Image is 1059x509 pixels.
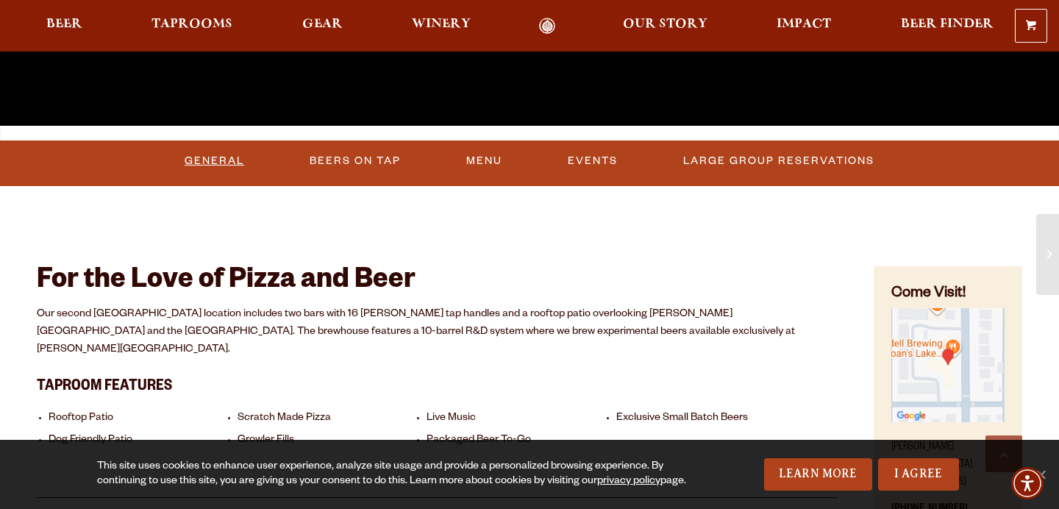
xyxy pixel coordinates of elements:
[891,284,1005,305] h4: Come Visit!
[151,18,232,30] span: Taprooms
[985,435,1022,472] a: Scroll to top
[613,18,717,35] a: Our Story
[293,18,352,35] a: Gear
[616,412,798,426] li: Exclusive Small Batch Beers
[891,308,1005,421] img: Small thumbnail of location on map
[764,458,872,491] a: Learn More
[179,144,250,178] a: General
[37,18,92,35] a: Beer
[878,458,959,491] a: I Agree
[302,18,343,30] span: Gear
[520,18,575,35] a: Odell Home
[238,412,419,426] li: Scratch Made Pizza
[427,412,608,426] li: Live Music
[402,18,480,35] a: Winery
[49,412,230,426] li: Rooftop Patio
[1011,467,1044,499] div: Accessibility Menu
[142,18,242,35] a: Taprooms
[677,144,880,178] a: Large Group Reservations
[891,430,1005,492] p: [PERSON_NAME][GEOGRAPHIC_DATA] [STREET_ADDRESS]
[891,18,1003,35] a: Beer Finder
[562,144,624,178] a: Events
[460,144,508,178] a: Menu
[427,434,608,448] li: Packaged Beer To-Go
[767,18,841,35] a: Impact
[37,266,837,299] h2: For the Love of Pizza and Beer
[238,434,419,448] li: Growler Fills
[901,18,994,30] span: Beer Finder
[412,18,471,30] span: Winery
[597,476,660,488] a: privacy policy
[49,434,230,448] li: Dog Friendly Patio
[37,306,837,359] p: Our second [GEOGRAPHIC_DATA] location includes two bars with 16 [PERSON_NAME] tap handles and a r...
[97,460,688,489] div: This site uses cookies to enhance user experience, analyze site usage and provide a personalized ...
[46,18,82,30] span: Beer
[304,144,407,178] a: Beers On Tap
[891,415,1005,427] a: Find on Google Maps (opens in a new window)
[777,18,831,30] span: Impact
[623,18,707,30] span: Our Story
[37,369,837,400] h3: Taproom Features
